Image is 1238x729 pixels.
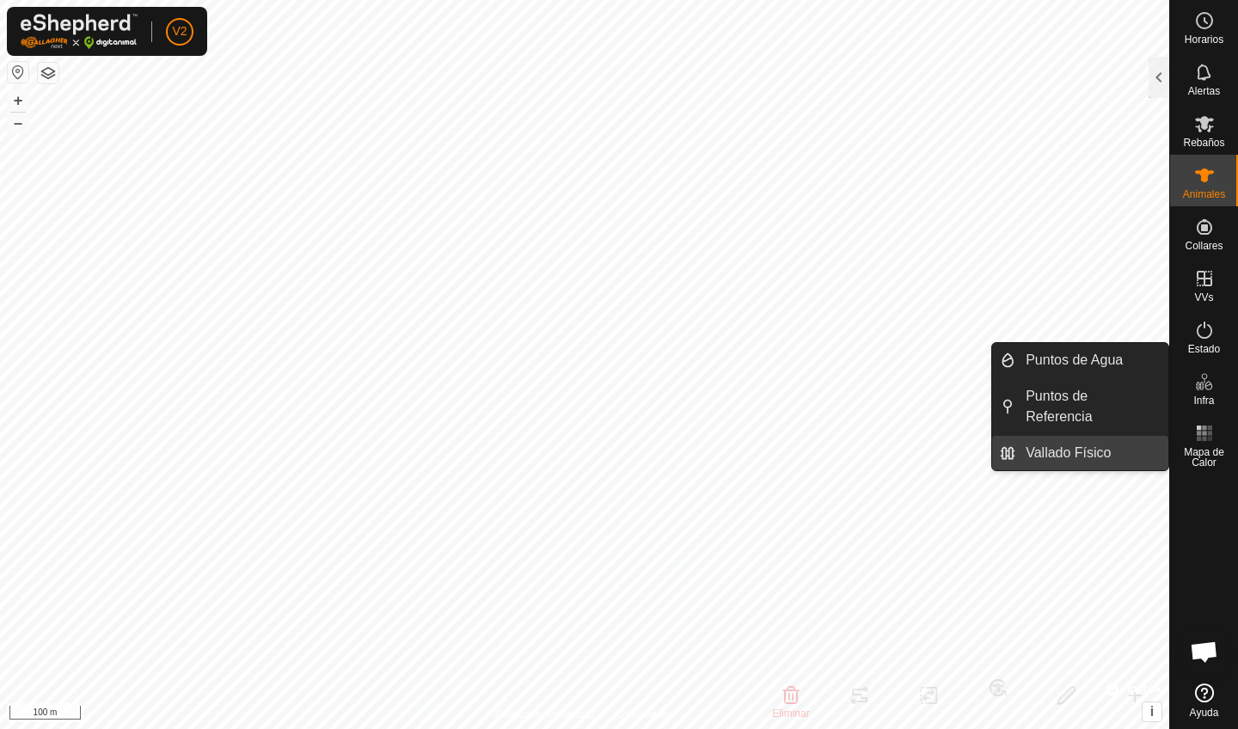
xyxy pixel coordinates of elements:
[1188,86,1220,96] span: Alertas
[1015,343,1168,377] a: Puntos de Agua
[21,14,138,49] img: Logo Gallagher
[992,379,1168,434] li: Puntos de Referencia
[1193,395,1214,406] span: Infra
[1185,241,1223,251] span: Collares
[1015,436,1168,470] a: Vallado Físico
[1026,443,1111,463] span: Vallado Físico
[1026,350,1123,371] span: Puntos de Agua
[8,62,28,83] button: Restablecer Mapa
[992,343,1168,377] li: Puntos de Agua
[1183,189,1225,199] span: Animales
[992,436,1168,470] li: Vallado Físico
[1015,379,1168,434] a: Puntos de Referencia
[1183,138,1224,148] span: Rebaños
[496,707,595,722] a: Política de Privacidad
[172,22,187,40] span: V2
[8,90,28,111] button: +
[1026,386,1158,427] span: Puntos de Referencia
[1185,34,1223,45] span: Horarios
[1150,704,1154,719] span: i
[1179,626,1230,677] div: Chat abierto
[1190,708,1219,718] span: Ayuda
[1143,702,1161,721] button: i
[38,63,58,83] button: Capas del Mapa
[1188,344,1220,354] span: Estado
[616,707,673,722] a: Contáctenos
[1174,447,1234,468] span: Mapa de Calor
[8,113,28,133] button: –
[1170,677,1238,725] a: Ayuda
[1194,292,1213,303] span: VVs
